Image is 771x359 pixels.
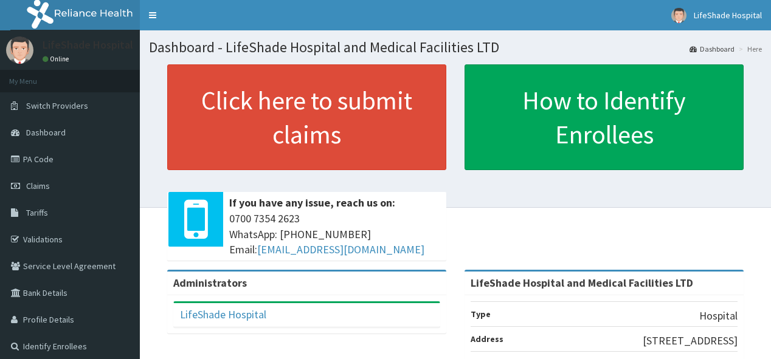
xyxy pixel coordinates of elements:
b: If you have any issue, reach us on: [229,196,395,210]
b: Type [471,309,491,320]
h1: Dashboard - LifeShade Hospital and Medical Facilities LTD [149,39,762,55]
span: Claims [26,180,50,191]
a: Online [43,55,72,63]
b: Address [471,333,503,344]
li: Here [736,44,762,54]
p: Hospital [699,308,738,324]
span: Switch Providers [26,100,88,111]
b: Administrators [173,276,247,290]
a: LifeShade Hospital [180,307,266,321]
a: [EMAIL_ADDRESS][DOMAIN_NAME] [257,242,424,256]
a: Dashboard [690,44,735,54]
img: User Image [671,8,686,23]
span: LifeShade Hospital [694,10,762,21]
img: User Image [6,36,33,64]
strong: LifeShade Hospital and Medical Facilities LTD [471,276,693,290]
a: Click here to submit claims [167,64,446,170]
p: [STREET_ADDRESS] [643,333,738,349]
p: LifeShade Hospital [43,39,133,50]
span: Dashboard [26,127,66,138]
span: Tariffs [26,207,48,218]
a: How to Identify Enrollees [465,64,744,170]
span: 0700 7354 2623 WhatsApp: [PHONE_NUMBER] Email: [229,211,440,258]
